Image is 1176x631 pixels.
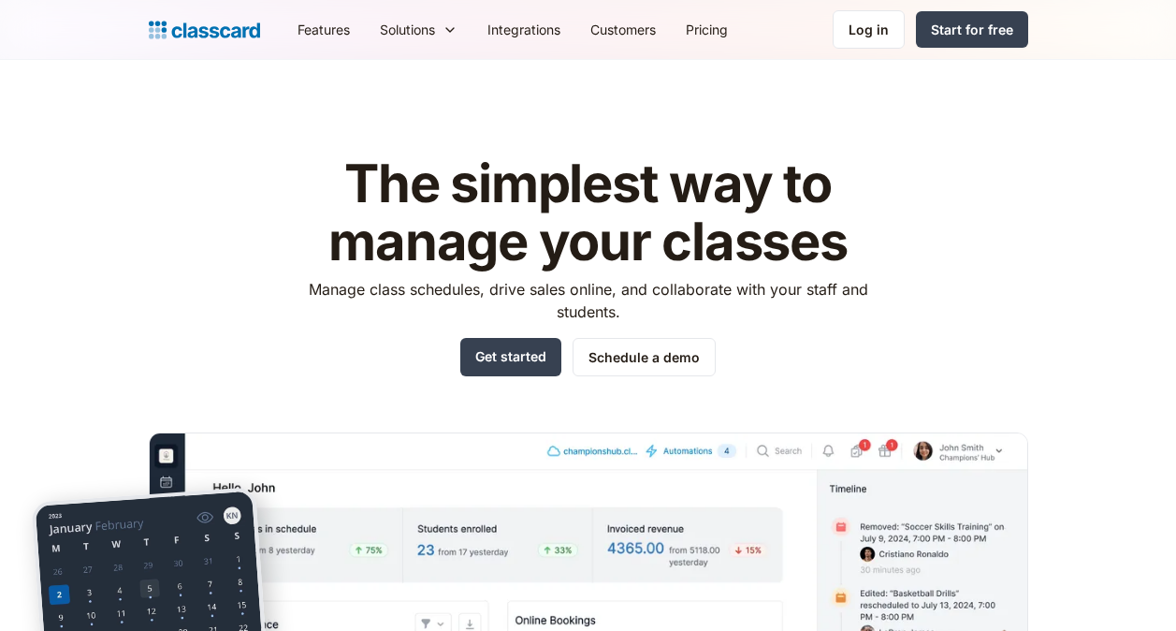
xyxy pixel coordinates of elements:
div: Solutions [380,20,435,39]
a: Features [283,8,365,51]
div: Log in [849,20,889,39]
a: Schedule a demo [573,338,716,376]
a: Logo [149,17,260,43]
a: Integrations [472,8,575,51]
div: Start for free [931,20,1013,39]
h1: The simplest way to manage your classes [291,155,885,271]
a: Pricing [671,8,743,51]
a: Start for free [916,11,1028,48]
a: Customers [575,8,671,51]
a: Log in [833,10,905,49]
a: Get started [460,338,561,376]
p: Manage class schedules, drive sales online, and collaborate with your staff and students. [291,278,885,323]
